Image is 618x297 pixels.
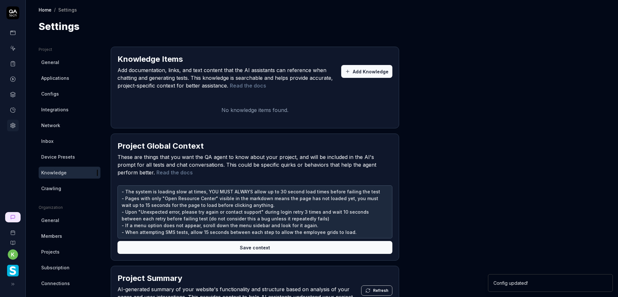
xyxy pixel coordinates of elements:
[7,265,19,276] img: Smartlinx Logo
[39,205,100,210] div: Organization
[41,59,59,66] span: General
[39,104,100,116] a: Integrations
[41,233,62,239] span: Members
[41,248,60,255] span: Projects
[41,90,59,97] span: Configs
[156,169,193,176] a: Read the docs
[5,212,21,222] a: New conversation
[3,260,23,278] button: Smartlinx Logo
[39,135,100,147] a: Inbox
[117,241,392,254] button: Save context
[58,6,77,13] div: Settings
[39,72,100,84] a: Applications
[3,235,23,246] a: Documentation
[230,82,266,89] a: Read the docs
[493,280,528,286] div: Config updated!
[39,167,100,179] a: Knowledge
[41,106,69,113] span: Integrations
[3,225,23,235] a: Book a call with us
[41,169,67,176] span: Knowledge
[39,88,100,100] a: Configs
[8,249,18,260] button: k
[39,277,100,289] a: Connections
[39,246,100,258] a: Projects
[39,214,100,226] a: General
[39,56,100,68] a: General
[41,280,70,287] span: Connections
[41,185,61,192] span: Crawling
[373,288,388,293] span: Refresh
[39,230,100,242] a: Members
[39,6,51,13] a: Home
[41,122,60,129] span: Network
[41,138,53,144] span: Inbox
[117,106,392,114] p: No knowledge items found.
[39,262,100,274] a: Subscription
[41,264,70,271] span: Subscription
[41,75,69,81] span: Applications
[117,273,182,284] h2: Project Summary
[117,53,183,65] h2: Knowledge Items
[39,182,100,194] a: Crawling
[117,153,392,176] span: These are things that you want the QA agent to know about your project, and will be included in t...
[117,66,341,89] span: Add documentation, links, and text content that the AI assistants can reference when chatting and...
[39,151,100,163] a: Device Presets
[41,217,59,224] span: General
[341,65,392,78] button: Add Knowledge
[39,47,100,52] div: Project
[117,140,204,152] h2: Project Global Context
[39,119,100,131] a: Network
[54,6,56,13] div: /
[39,19,80,34] h1: Settings
[41,153,75,160] span: Device Presets
[361,285,392,296] button: Refresh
